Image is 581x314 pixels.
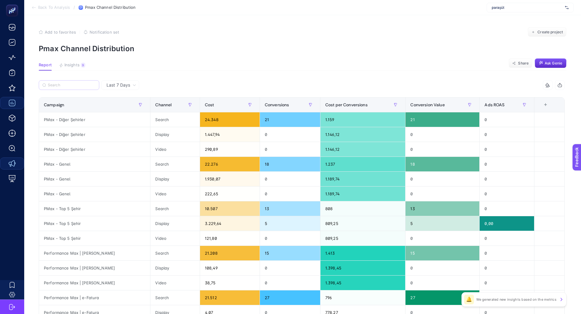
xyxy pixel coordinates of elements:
[518,61,529,66] span: Share
[405,157,479,171] div: 18
[39,261,150,275] div: Performance Max | [PERSON_NAME]
[260,187,320,201] div: 0
[484,102,504,107] span: Ads ROAS
[545,61,562,66] span: Ask Genie
[509,58,532,68] button: Share
[39,246,150,260] div: Performance Max | [PERSON_NAME]
[64,63,80,68] span: Insights
[539,102,544,116] div: 7 items selected
[260,231,320,246] div: 0
[38,5,70,10] span: Back To Analysis
[200,157,260,171] div: 22.276
[260,157,320,171] div: 18
[200,246,260,260] div: 21.208
[405,112,479,127] div: 21
[200,290,260,305] div: 21.512
[39,187,150,201] div: PMax - Genel
[39,231,150,246] div: PMax - Top 5 Şehir
[39,63,52,68] span: Report
[540,102,551,107] div: +
[200,187,260,201] div: 222,65
[39,172,150,186] div: PMax - Genel
[44,102,64,107] span: Campaign
[39,290,150,305] div: Performance Max | e-Fatura
[150,231,200,246] div: Video
[260,112,320,127] div: 21
[410,102,445,107] span: Conversion Value
[320,231,405,246] div: 809,25
[537,30,563,35] span: Create project
[260,201,320,216] div: 13
[150,216,200,231] div: Display
[39,201,150,216] div: PMax - Top 5 Şehir
[39,276,150,290] div: Performance Max | [PERSON_NAME]
[260,127,320,142] div: 0
[45,30,76,35] span: Add to favorites
[480,172,534,186] div: 0
[200,261,260,275] div: 108,49
[480,276,534,290] div: 0
[150,172,200,186] div: Display
[528,27,566,37] button: Create project
[155,102,172,107] span: Channel
[476,297,556,302] p: We generated new insights based on the metrics
[39,142,150,157] div: PMax - Diğer Şehirler
[480,187,534,201] div: 0
[39,112,150,127] div: PMax - Diğer Şehirler
[320,187,405,201] div: 1.189,74
[74,5,75,10] span: /
[405,216,479,231] div: 5
[39,157,150,171] div: PMax - Genel
[405,127,479,142] div: 0
[405,246,479,260] div: 15
[200,231,260,246] div: 121,80
[320,172,405,186] div: 1.189,74
[85,5,136,10] span: Pmax Channel Distribution
[405,290,479,305] div: 27
[405,172,479,186] div: 0
[325,102,368,107] span: Cost per Conversions
[260,216,320,231] div: 5
[480,157,534,171] div: 0
[480,216,534,231] div: 0,00
[405,261,479,275] div: 0
[4,2,23,7] span: Feedback
[320,246,405,260] div: 1.413
[405,231,479,246] div: 0
[39,44,566,53] p: Pmax Channel Distribution
[464,295,474,304] div: 🔔
[480,290,534,305] div: 0
[90,30,119,35] span: Notification set
[265,102,289,107] span: Conversions
[320,290,405,305] div: 796
[39,216,150,231] div: PMax - Top 5 Şehir
[320,127,405,142] div: 1.146,12
[150,201,200,216] div: Search
[39,30,76,35] button: Add to favorites
[150,246,200,260] div: Search
[480,112,534,127] div: 0
[150,157,200,171] div: Search
[200,127,260,142] div: 1.447,94
[405,187,479,201] div: 0
[260,142,320,157] div: 0
[405,142,479,157] div: 0
[405,276,479,290] div: 0
[320,201,405,216] div: 808
[200,201,260,216] div: 10.507
[480,142,534,157] div: 0
[480,127,534,142] div: 0
[200,112,260,127] div: 24.348
[150,187,200,201] div: Video
[260,276,320,290] div: 0
[480,261,534,275] div: 0
[480,201,534,216] div: 0
[320,261,405,275] div: 1.398,45
[320,276,405,290] div: 1.398,45
[48,83,96,88] input: Search
[150,290,200,305] div: Search
[150,142,200,157] div: Video
[480,246,534,260] div: 0
[200,276,260,290] div: 38,75
[320,157,405,171] div: 1.237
